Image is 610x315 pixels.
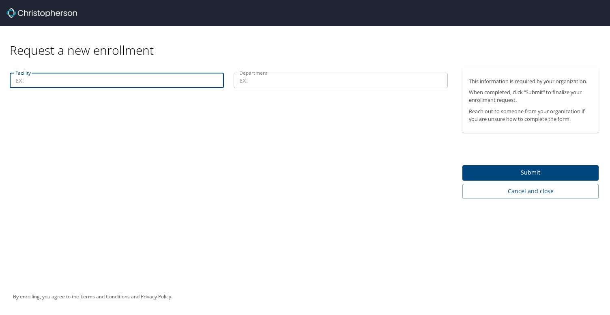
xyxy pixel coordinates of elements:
input: EX: [234,73,448,88]
p: This information is required by your organization. [469,78,592,85]
div: Request a new enrollment [10,26,605,58]
button: Submit [462,165,599,181]
input: EX: [10,73,224,88]
button: Cancel and close [462,184,599,199]
p: When completed, click “Submit” to finalize your enrollment request. [469,88,592,104]
a: Privacy Policy [141,293,171,300]
span: Cancel and close [469,186,592,196]
div: By enrolling, you agree to the and . [13,287,172,307]
p: Reach out to someone from your organization if you are unsure how to complete the form. [469,108,592,123]
a: Terms and Conditions [80,293,130,300]
span: Submit [469,168,592,178]
img: cbt logo [6,8,77,18]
